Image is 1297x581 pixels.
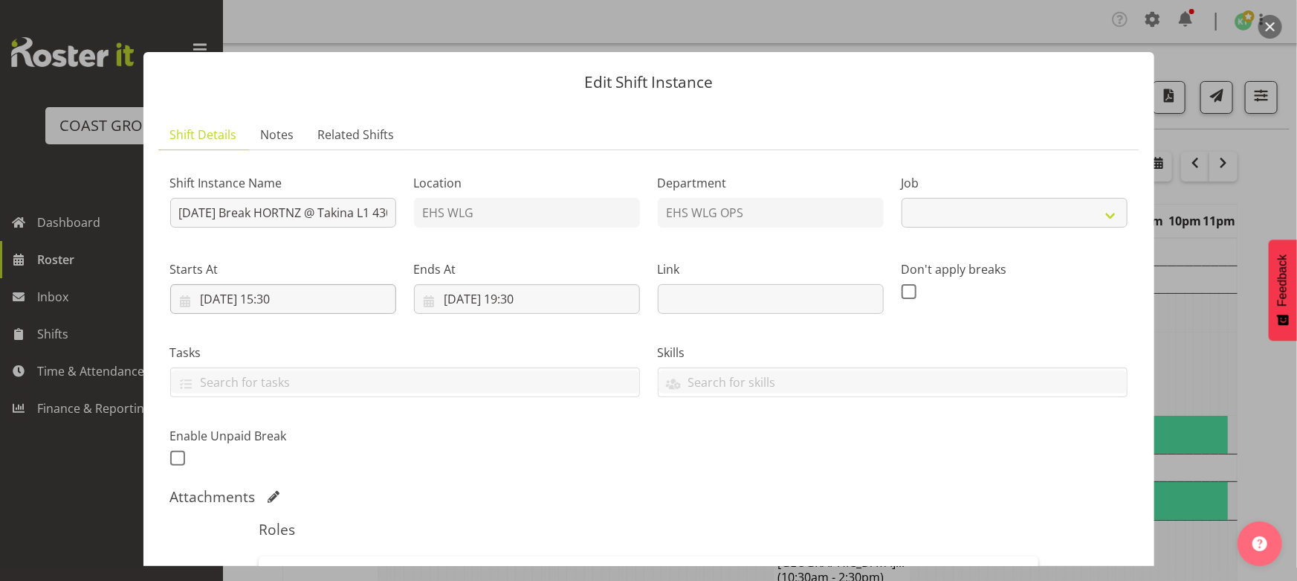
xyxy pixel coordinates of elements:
[1269,240,1297,341] button: Feedback - Show survey
[902,260,1128,278] label: Don't apply breaks
[158,74,1139,90] p: Edit Shift Instance
[414,284,640,314] input: Click to select...
[261,126,294,144] span: Notes
[170,198,396,228] input: Shift Instance Name
[259,521,1038,539] h5: Roles
[170,344,640,362] label: Tasks
[658,174,884,192] label: Department
[170,427,396,445] label: Enable Unpaid Break
[171,370,639,394] input: Search for tasks
[1252,536,1267,551] img: help-xxl-2.png
[414,174,640,192] label: Location
[1276,254,1290,306] span: Feedback
[318,126,395,144] span: Related Shifts
[170,174,396,192] label: Shift Instance Name
[170,488,256,506] h5: Attachments
[659,370,1127,394] input: Search for skills
[170,284,396,314] input: Click to select...
[902,174,1128,192] label: Job
[414,260,640,278] label: Ends At
[658,344,1128,362] label: Skills
[170,126,237,144] span: Shift Details
[658,260,884,278] label: Link
[170,260,396,278] label: Starts At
